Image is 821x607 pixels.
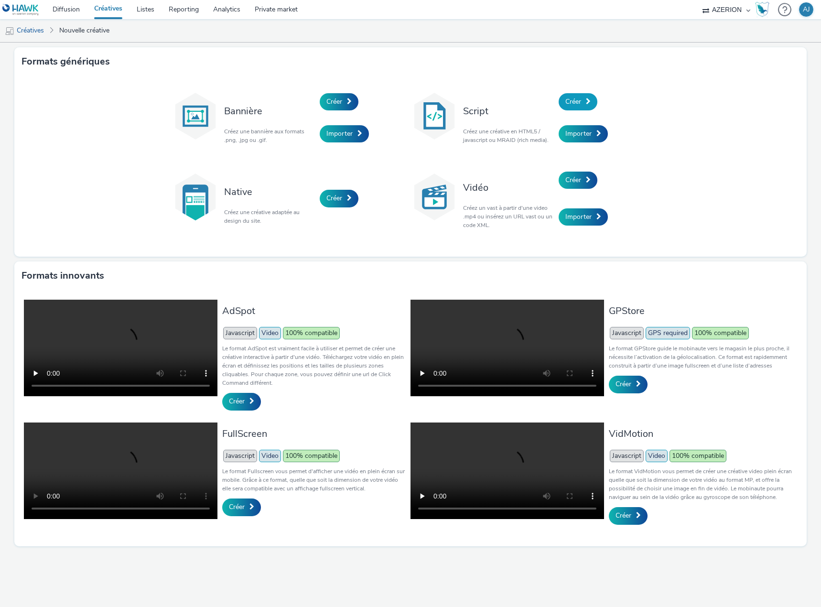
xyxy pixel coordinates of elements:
[610,450,644,462] span: Javascript
[259,327,281,339] span: Video
[224,185,315,198] h3: Native
[320,125,369,142] a: Importer
[172,173,219,221] img: native.svg
[565,97,581,106] span: Créer
[559,172,597,189] a: Créer
[565,212,592,221] span: Importer
[229,502,245,511] span: Créer
[803,2,810,17] div: AJ
[565,129,592,138] span: Importer
[692,327,749,339] span: 100% compatible
[22,269,104,283] h3: Formats innovants
[755,2,769,17] img: Hawk Academy
[326,194,342,203] span: Créer
[463,181,554,194] h3: Vidéo
[559,93,597,110] a: Créer
[755,2,773,17] a: Hawk Academy
[559,208,608,226] a: Importer
[172,92,219,140] img: banner.svg
[463,105,554,118] h3: Script
[609,507,648,524] a: Créer
[223,450,257,462] span: Javascript
[5,26,14,36] img: mobile
[646,450,668,462] span: Video
[609,344,793,370] p: Le format GPStore guide le mobinaute vers le magasin le plus proche, il nécessite l’activation de...
[224,208,315,225] p: Créez une créative adaptée au design du site.
[320,190,358,207] a: Créer
[223,327,257,339] span: Javascript
[410,173,458,221] img: video.svg
[410,92,458,140] img: code.svg
[229,397,245,406] span: Créer
[616,511,631,520] span: Créer
[222,467,406,493] p: Le format Fullscreen vous permet d'afficher une vidéo en plein écran sur mobile. Grâce à ce forma...
[2,4,39,16] img: undefined Logo
[222,393,261,410] a: Créer
[283,327,340,339] span: 100% compatible
[463,204,554,229] p: Créez un vast à partir d'une video .mp4 ou insérez un URL vast ou un code XML.
[670,450,726,462] span: 100% compatible
[609,427,793,440] h3: VidMotion
[222,499,261,516] a: Créer
[320,93,358,110] a: Créer
[616,379,631,389] span: Créer
[326,129,353,138] span: Importer
[565,175,581,184] span: Créer
[283,450,340,462] span: 100% compatible
[222,344,406,387] p: Le format AdSpot est vraiment facile à utiliser et permet de créer une créative interactive à par...
[224,127,315,144] p: Créez une bannière aux formats .png, .jpg ou .gif.
[610,327,644,339] span: Javascript
[222,304,406,317] h3: AdSpot
[224,105,315,118] h3: Bannière
[559,125,608,142] a: Importer
[609,304,793,317] h3: GPStore
[222,427,406,440] h3: FullScreen
[609,376,648,393] a: Créer
[326,97,342,106] span: Créer
[646,327,690,339] span: GPS required
[463,127,554,144] p: Créez une créative en HTML5 / javascript ou MRAID (rich media).
[609,467,793,501] p: Le format VidMotion vous permet de créer une créative video plein écran quelle que soit la dimens...
[22,54,110,69] h3: Formats génériques
[259,450,281,462] span: Video
[54,19,114,42] a: Nouvelle créative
